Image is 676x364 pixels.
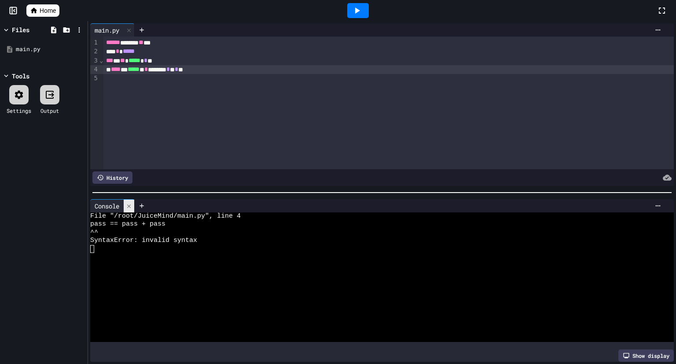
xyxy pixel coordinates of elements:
[90,47,99,56] div: 2
[90,212,241,220] span: File "/root/JuiceMind/main.py", line 4
[40,6,56,15] span: Home
[40,107,59,115] div: Output
[618,349,674,362] div: Show display
[90,23,135,37] div: main.py
[90,38,99,47] div: 1
[26,4,59,17] a: Home
[90,74,99,83] div: 5
[99,57,103,64] span: Fold line
[92,171,132,184] div: History
[90,237,197,245] span: SyntaxError: invalid syntax
[90,229,98,237] span: ^^
[90,56,99,65] div: 3
[12,25,29,34] div: Files
[90,26,124,35] div: main.py
[16,45,84,54] div: main.py
[12,71,29,81] div: Tools
[90,199,135,212] div: Console
[90,201,124,211] div: Console
[90,220,165,228] span: pass == pass + pass
[90,65,99,74] div: 4
[7,107,31,115] div: Settings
